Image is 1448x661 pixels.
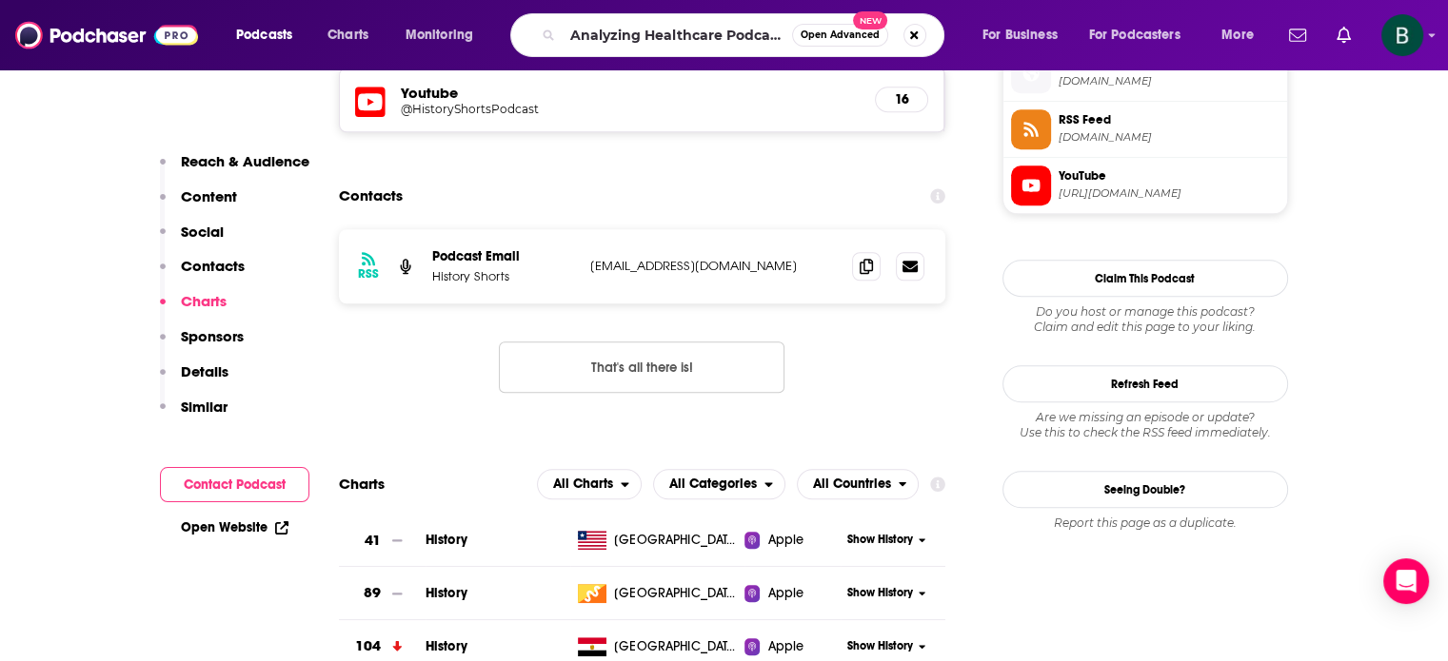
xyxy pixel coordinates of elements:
[614,584,738,603] span: Bhutan
[528,13,962,57] div: Search podcasts, credits, & more...
[432,268,575,284] p: History Shorts
[160,223,224,258] button: Social
[669,477,757,491] span: All Categories
[1381,14,1423,56] button: Show profile menu
[1011,165,1279,205] a: YouTube[URL][DOMAIN_NAME]
[339,475,385,493] h2: Charts
[426,585,467,601] a: History
[1208,20,1278,50] button: open menu
[160,152,309,187] button: Reach & Audience
[1002,471,1288,508] a: Seeing Double?
[315,20,380,50] a: Charts
[744,584,841,603] a: Apple
[160,362,228,398] button: Details
[1011,53,1279,93] a: Official Website[DOMAIN_NAME]
[160,257,245,292] button: Contacts
[653,469,785,499] button: open menu
[1383,558,1429,604] div: Open Intercom Messenger
[1059,186,1279,201] span: https://www.youtube.com/@HistoryShortsPodcast
[570,637,744,656] a: [GEOGRAPHIC_DATA]
[847,532,913,548] span: Show History
[853,11,887,29] span: New
[426,532,467,548] a: History
[841,638,932,654] button: Show History
[553,477,613,491] span: All Charts
[160,398,228,433] button: Similar
[744,531,841,550] a: Apple
[339,515,426,567] a: 41
[365,530,381,552] h3: 41
[1002,304,1288,320] span: Do you host or manage this podcast?
[767,637,803,656] span: Apple
[744,637,841,656] a: Apple
[653,469,785,499] h2: Categories
[767,584,803,603] span: Apple
[982,22,1058,49] span: For Business
[797,469,920,499] h2: Countries
[339,178,403,214] h2: Contacts
[181,292,227,310] p: Charts
[160,327,244,362] button: Sponsors
[1059,111,1279,128] span: RSS Feed
[181,362,228,380] p: Details
[537,469,642,499] h2: Platforms
[160,187,237,223] button: Content
[1059,74,1279,88] span: historyshortspodcast.com
[181,519,288,535] a: Open Website
[847,638,913,654] span: Show History
[499,341,784,393] button: Nothing here.
[570,584,744,603] a: [GEOGRAPHIC_DATA]
[1381,14,1423,56] span: Logged in as betsy46033
[891,91,912,107] h5: 16
[767,531,803,550] span: Apple
[1002,515,1288,531] div: Report this page as a duplicate.
[1381,14,1423,56] img: User Profile
[570,531,744,550] a: [GEOGRAPHIC_DATA]
[223,20,317,50] button: open menu
[181,152,309,170] p: Reach & Audience
[1059,167,1279,185] span: YouTube
[181,398,228,416] p: Similar
[392,20,498,50] button: open menu
[1329,19,1359,51] a: Show notifications dropdown
[847,585,913,601] span: Show History
[614,531,738,550] span: Liberia
[15,17,198,53] img: Podchaser - Follow, Share and Rate Podcasts
[792,24,888,47] button: Open AdvancedNew
[1089,22,1180,49] span: For Podcasters
[181,327,244,345] p: Sponsors
[1002,260,1288,297] button: Claim This Podcast
[355,635,381,657] h3: 104
[969,20,1081,50] button: open menu
[813,477,891,491] span: All Countries
[181,223,224,241] p: Social
[401,84,861,102] h5: Youtube
[327,22,368,49] span: Charts
[1002,365,1288,402] button: Refresh Feed
[801,30,880,40] span: Open Advanced
[364,582,381,604] h3: 89
[1002,304,1288,335] div: Claim and edit this page to your liking.
[1002,410,1288,440] div: Are we missing an episode or update? Use this to check the RSS feed immediately.
[181,187,237,205] p: Content
[160,467,309,502] button: Contact Podcast
[563,20,792,50] input: Search podcasts, credits, & more...
[432,248,575,264] p: Podcast Email
[1221,22,1254,49] span: More
[841,532,932,548] button: Show History
[358,266,379,282] h3: RSS
[160,292,227,327] button: Charts
[614,637,738,656] span: Egypt
[590,258,838,274] p: [EMAIL_ADDRESS][DOMAIN_NAME]
[797,469,920,499] button: open menu
[401,102,861,116] a: @HistoryShortsPodcast
[181,257,245,275] p: Contacts
[841,585,932,601] button: Show History
[1281,19,1314,51] a: Show notifications dropdown
[1059,130,1279,145] span: feeds.libsyn.com
[426,638,467,654] a: History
